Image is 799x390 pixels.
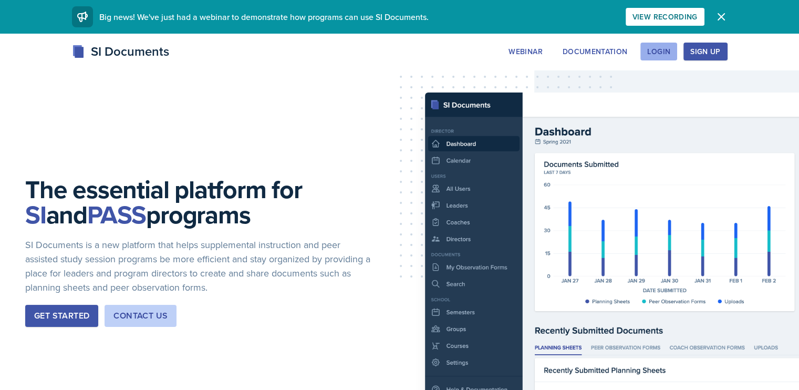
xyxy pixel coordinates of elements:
[72,42,169,61] div: SI Documents
[99,11,429,23] span: Big news! We've just had a webinar to demonstrate how programs can use SI Documents.
[113,310,168,322] div: Contact Us
[640,43,677,60] button: Login
[647,47,670,56] div: Login
[509,47,542,56] div: Webinar
[105,305,177,327] button: Contact Us
[25,305,98,327] button: Get Started
[626,8,704,26] button: View Recording
[683,43,727,60] button: Sign Up
[632,13,698,21] div: View Recording
[690,47,720,56] div: Sign Up
[502,43,549,60] button: Webinar
[556,43,635,60] button: Documentation
[563,47,628,56] div: Documentation
[34,310,89,322] div: Get Started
